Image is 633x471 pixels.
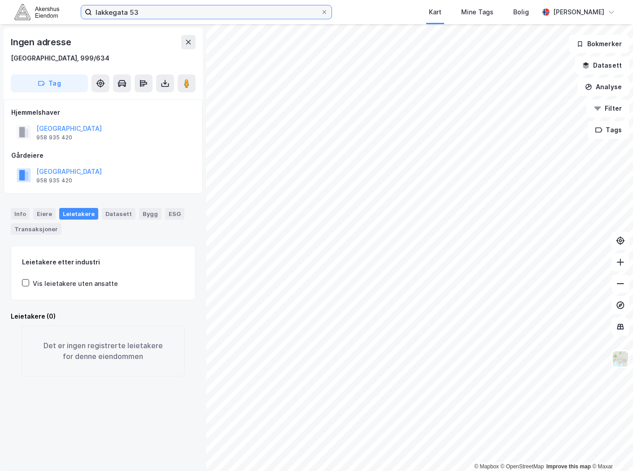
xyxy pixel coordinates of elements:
[553,7,604,17] div: [PERSON_NAME]
[513,7,529,17] div: Bolig
[461,7,493,17] div: Mine Tags
[588,121,629,139] button: Tags
[33,278,118,289] div: Vis leietakere uten ansatte
[577,78,629,96] button: Analyse
[36,134,72,141] div: 958 935 420
[33,208,56,220] div: Eiere
[546,463,591,470] a: Improve this map
[139,208,162,220] div: Bygg
[588,428,633,471] div: Kontrollprogram for chat
[474,463,499,470] a: Mapbox
[11,150,195,161] div: Gårdeiere
[22,257,184,268] div: Leietakere etter industri
[575,56,629,74] button: Datasett
[11,35,73,49] div: Ingen adresse
[59,208,98,220] div: Leietakere
[11,208,30,220] div: Info
[11,311,196,322] div: Leietakere (0)
[92,5,321,19] input: Søk på adresse, matrikkel, gårdeiere, leietakere eller personer
[165,208,184,220] div: ESG
[501,463,544,470] a: OpenStreetMap
[569,35,629,53] button: Bokmerker
[11,107,195,118] div: Hjemmelshaver
[586,99,629,117] button: Filter
[102,208,135,220] div: Datasett
[429,7,441,17] div: Kart
[588,428,633,471] iframe: Chat Widget
[11,53,109,64] div: [GEOGRAPHIC_DATA], 999/634
[612,350,629,367] img: Z
[11,74,88,92] button: Tag
[11,223,61,235] div: Transaksjoner
[36,177,72,184] div: 958 935 420
[22,325,185,376] div: Det er ingen registrerte leietakere for denne eiendommen
[14,4,59,20] img: akershus-eiendom-logo.9091f326c980b4bce74ccdd9f866810c.svg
